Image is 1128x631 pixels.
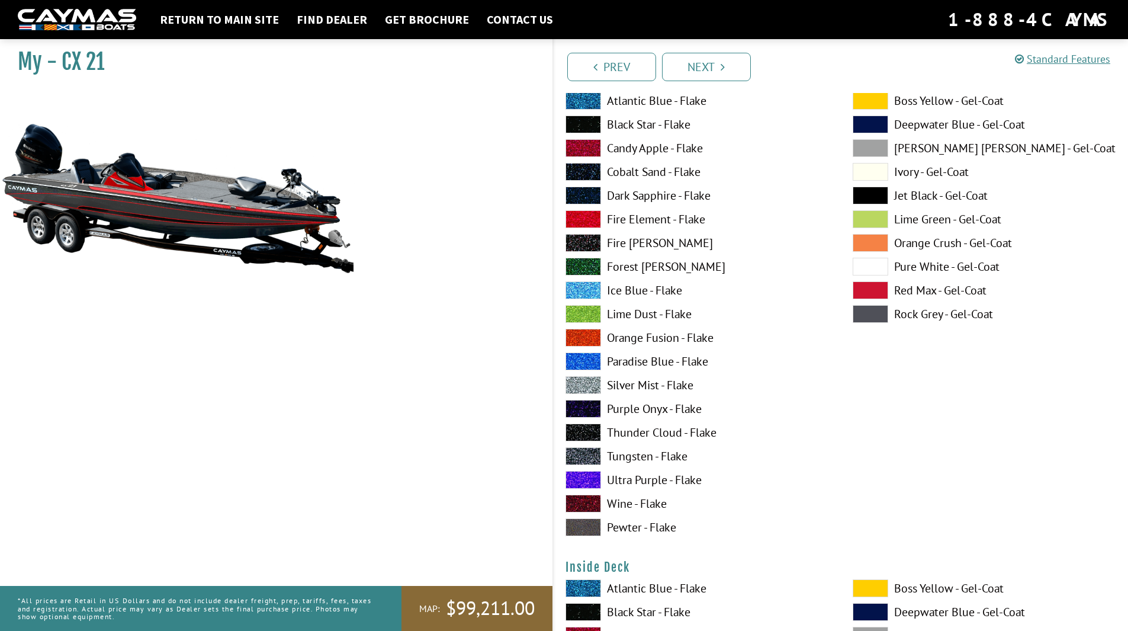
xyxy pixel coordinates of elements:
[18,591,375,626] p: *All prices are Retail in US Dollars and do not include dealer freight, prep, tariffs, fees, taxe...
[481,12,559,27] a: Contact Us
[565,281,829,299] label: Ice Blue - Flake
[565,560,1117,575] h4: Inside Deck
[379,12,475,27] a: Get Brochure
[853,163,1116,181] label: Ivory - Gel-Coat
[567,53,656,81] a: Prev
[18,49,523,75] h1: My - CX 21
[565,139,829,157] label: Candy Apple - Flake
[565,116,829,133] label: Black Star - Flake
[853,579,1116,597] label: Boss Yellow - Gel-Coat
[853,305,1116,323] label: Rock Grey - Gel-Coat
[853,234,1116,252] label: Orange Crush - Gel-Coat
[948,7,1110,33] div: 1-888-4CAYMAS
[853,210,1116,228] label: Lime Green - Gel-Coat
[565,603,829,621] label: Black Star - Flake
[291,12,373,27] a: Find Dealer
[565,210,829,228] label: Fire Element - Flake
[565,258,829,276] label: Forest [PERSON_NAME]
[565,376,829,394] label: Silver Mist - Flake
[662,53,751,81] a: Next
[154,12,285,27] a: Return to main site
[565,353,829,370] label: Paradise Blue - Flake
[565,579,829,597] label: Atlantic Blue - Flake
[565,518,829,536] label: Pewter - Flake
[565,471,829,489] label: Ultra Purple - Flake
[565,424,829,441] label: Thunder Cloud - Flake
[18,9,136,31] img: white-logo-c9c8dbefe5ff5ceceb0f0178aa75bf4bb51f6bca0971e226c86eb53dfe498488.png
[1015,52,1110,66] a: Standard Features
[565,305,829,323] label: Lime Dust - Flake
[565,163,829,181] label: Cobalt Sand - Flake
[565,234,829,252] label: Fire [PERSON_NAME]
[565,495,829,513] label: Wine - Flake
[853,139,1116,157] label: [PERSON_NAME] [PERSON_NAME] - Gel-Coat
[419,603,440,615] span: MAP:
[853,92,1116,110] label: Boss Yellow - Gel-Coat
[565,92,829,110] label: Atlantic Blue - Flake
[446,596,535,621] span: $99,211.00
[565,447,829,465] label: Tungsten - Flake
[565,400,829,418] label: Purple Onyx - Flake
[565,187,829,204] label: Dark Sapphire - Flake
[853,603,1116,621] label: Deepwater Blue - Gel-Coat
[853,258,1116,276] label: Pure White - Gel-Coat
[853,116,1116,133] label: Deepwater Blue - Gel-Coat
[565,329,829,347] label: Orange Fusion - Flake
[853,187,1116,204] label: Jet Black - Gel-Coat
[853,281,1116,299] label: Red Max - Gel-Coat
[401,586,552,631] a: MAP:$99,211.00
